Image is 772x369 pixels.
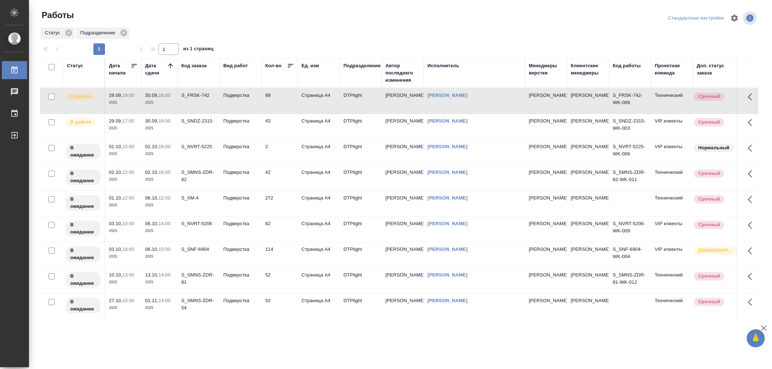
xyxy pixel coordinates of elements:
p: 15:00 [122,144,134,149]
td: 43 [262,114,298,139]
p: Срочный [698,196,720,203]
div: Исполнитель назначен, приступать к работе пока рано [65,194,101,211]
td: S_SNDZ-2315-WK-003 [609,114,651,139]
p: [PERSON_NAME] [529,169,564,176]
td: Страница А4 [298,268,340,293]
td: VIP клиенты [651,114,693,139]
td: 42 [262,165,298,190]
td: [PERSON_NAME] [382,165,424,190]
td: [PERSON_NAME] [567,242,609,267]
p: 19:00 [122,93,134,98]
td: S_NVRT-5225-WK-006 [609,140,651,165]
td: VIP клиенты [651,242,693,267]
div: Доп. статус заказа [697,62,735,77]
td: DTPlight [340,140,382,165]
a: [PERSON_NAME] [427,221,468,226]
td: 82 [262,216,298,242]
p: В ожидании [70,144,96,159]
p: 2025 [109,176,138,183]
div: Вид работ [223,62,248,69]
div: Клиентские менеджеры [571,62,606,77]
p: 12:00 [122,195,134,201]
p: 12:00 [122,170,134,175]
td: [PERSON_NAME] [567,140,609,165]
td: Страница А4 [298,242,340,267]
div: Дата сдачи [145,62,167,77]
p: [PERSON_NAME] [529,194,564,202]
button: 🙏 [747,329,765,347]
button: Здесь прячутся важные кнопки [743,216,761,234]
td: Страница А4 [298,165,340,190]
td: DTPlight [340,191,382,216]
p: Подверстка [223,194,258,202]
div: S_SNF-6904 [181,246,216,253]
p: 2025 [145,99,174,106]
p: 2025 [145,150,174,158]
p: 29.09, [109,118,122,124]
td: DTPlight [340,293,382,319]
td: [PERSON_NAME] [382,88,424,113]
td: [PERSON_NAME] [567,216,609,242]
p: 2025 [109,279,138,286]
p: 2025 [145,176,174,183]
span: Работы [40,9,74,21]
p: 2025 [145,202,174,209]
p: 2025 [109,227,138,235]
td: Страница А4 [298,216,340,242]
p: Срочный [698,119,720,126]
button: Здесь прячутся важные кнопки [743,165,761,183]
td: [PERSON_NAME] [567,114,609,139]
td: Технический [651,293,693,319]
p: 01.10, [109,144,122,149]
p: [PERSON_NAME] [529,297,564,304]
p: 03.10, [109,246,122,252]
p: 10:00 [122,221,134,226]
td: Страница А4 [298,191,340,216]
td: DTPlight [340,88,382,113]
td: 89 [262,88,298,113]
p: 01.10, [109,195,122,201]
td: [PERSON_NAME] [567,165,609,190]
button: Здесь прячутся важные кнопки [743,242,761,259]
a: [PERSON_NAME] [427,170,468,175]
p: [PERSON_NAME] [529,92,564,99]
button: Здесь прячутся важные кнопки [743,88,761,106]
button: Здесь прячутся важные кнопки [743,268,761,285]
p: Срочный [698,298,720,305]
td: Технический [651,88,693,113]
button: Здесь прячутся важные кнопки [743,191,761,208]
p: 14:00 [159,221,170,226]
p: 16:00 [159,170,170,175]
p: [PERSON_NAME] [529,117,564,125]
p: В работе [70,119,91,126]
div: S_SNDZ-2315 [181,117,216,125]
p: 2025 [109,125,138,132]
p: 27.10, [109,298,122,303]
a: [PERSON_NAME] [427,246,468,252]
p: 02.10, [145,170,159,175]
div: Подразделение [76,27,130,39]
span: 🙏 [750,331,762,346]
p: Статус [45,29,63,37]
p: 06.10, [145,195,159,201]
td: [PERSON_NAME] [567,88,609,113]
div: S_SMNS-ZDR-82 [181,169,216,183]
p: 30.09, [145,93,159,98]
div: Исполнитель назначен, приступать к работе пока рано [65,271,101,288]
div: Исполнитель назначен, приступать к работе пока рано [65,169,101,186]
td: [PERSON_NAME] [382,191,424,216]
span: Настроить таблицу [726,9,743,27]
div: Дата начала [109,62,131,77]
td: 114 [262,242,298,267]
p: Срочный [698,221,720,228]
td: Страница А4 [298,293,340,319]
a: [PERSON_NAME] [427,144,468,149]
div: Статус [41,27,75,39]
div: S_NVRT-5206 [181,220,216,227]
button: Здесь прячутся важные кнопки [743,293,761,311]
p: В ожидании [70,221,96,236]
p: 17:00 [122,118,134,124]
div: Код заказа [181,62,207,69]
p: 2025 [145,125,174,132]
p: 2025 [145,227,174,235]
